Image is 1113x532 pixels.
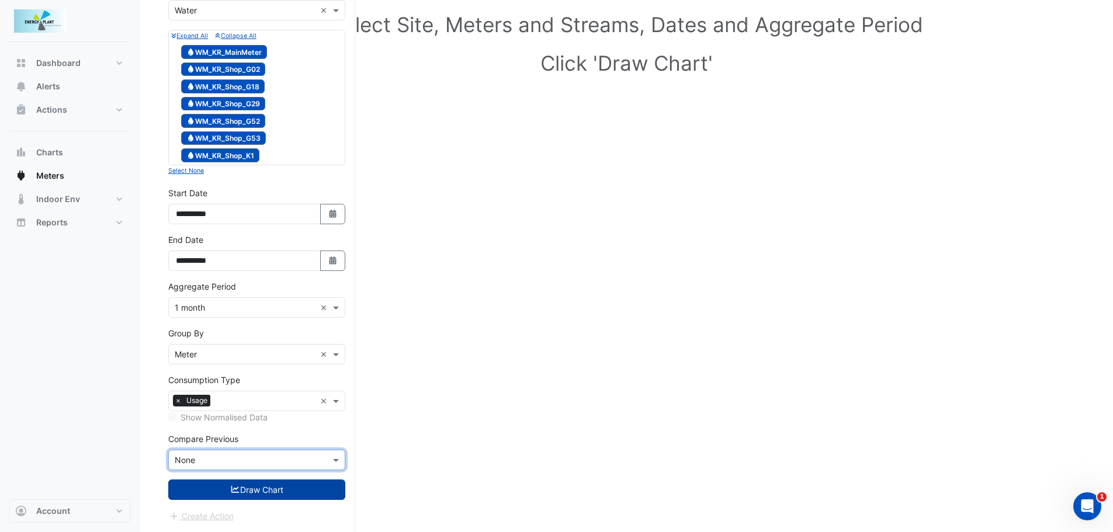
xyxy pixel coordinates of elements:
img: Company Logo [14,9,67,33]
label: Compare Previous [168,433,238,445]
button: Alerts [9,75,131,98]
label: Start Date [168,187,207,199]
span: Clear [320,395,330,407]
fa-icon: Water [186,151,195,159]
button: Collapse All [215,30,256,41]
fa-icon: Select Date [328,209,338,219]
fa-icon: Water [186,65,195,74]
label: Consumption Type [168,374,240,386]
fa-icon: Water [186,99,195,108]
small: Expand All [171,32,208,40]
app-icon: Charts [15,147,27,158]
fa-icon: Water [186,47,195,56]
fa-icon: Water [186,134,195,142]
button: Actions [9,98,131,121]
span: Alerts [36,81,60,92]
button: Reports [9,211,131,234]
span: WM_KR_Shop_K1 [181,148,259,162]
app-icon: Dashboard [15,57,27,69]
app-escalated-ticket-create-button: Please draw the charts first [168,510,234,520]
button: Dashboard [9,51,131,75]
label: Show Normalised Data [181,411,268,423]
span: WM_KR_MainMeter [181,45,267,59]
span: WM_KR_Shop_G52 [181,114,265,128]
button: Account [9,499,131,523]
span: WM_KR_Shop_G29 [181,97,265,111]
button: Charts [9,141,131,164]
button: Draw Chart [168,479,345,500]
span: × [173,395,183,406]
span: Indoor Env [36,193,80,205]
app-icon: Reports [15,217,27,228]
span: Clear [320,4,330,16]
fa-icon: Water [186,116,195,125]
app-icon: Meters [15,170,27,182]
button: Expand All [171,30,208,41]
button: Indoor Env [9,187,131,211]
span: Dashboard [36,57,81,69]
button: Meters [9,164,131,187]
span: Account [36,505,70,517]
small: Collapse All [215,32,256,40]
label: End Date [168,234,203,246]
button: Select None [168,165,204,176]
app-icon: Alerts [15,81,27,92]
app-icon: Indoor Env [15,193,27,205]
app-icon: Actions [15,104,27,116]
span: Meters [36,170,64,182]
fa-icon: Select Date [328,256,338,266]
h1: Select Site, Meters and Streams, Dates and Aggregate Period [187,12,1066,37]
iframe: Intercom live chat [1073,492,1101,520]
span: Clear [320,348,330,360]
span: WM_KR_Shop_G02 [181,62,265,77]
span: Clear [320,301,330,314]
span: Actions [36,104,67,116]
fa-icon: Water [186,82,195,91]
span: WM_KR_Shop_G18 [181,79,265,93]
h1: Click 'Draw Chart' [187,51,1066,75]
span: WM_KR_Shop_G53 [181,131,266,145]
small: Select None [168,167,204,175]
span: Charts [36,147,63,158]
span: Usage [183,395,210,406]
span: Reports [36,217,68,228]
label: Aggregate Period [168,280,236,293]
label: Group By [168,327,204,339]
div: Selected meters/streams do not support normalisation [168,411,345,423]
span: 1 [1097,492,1107,502]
